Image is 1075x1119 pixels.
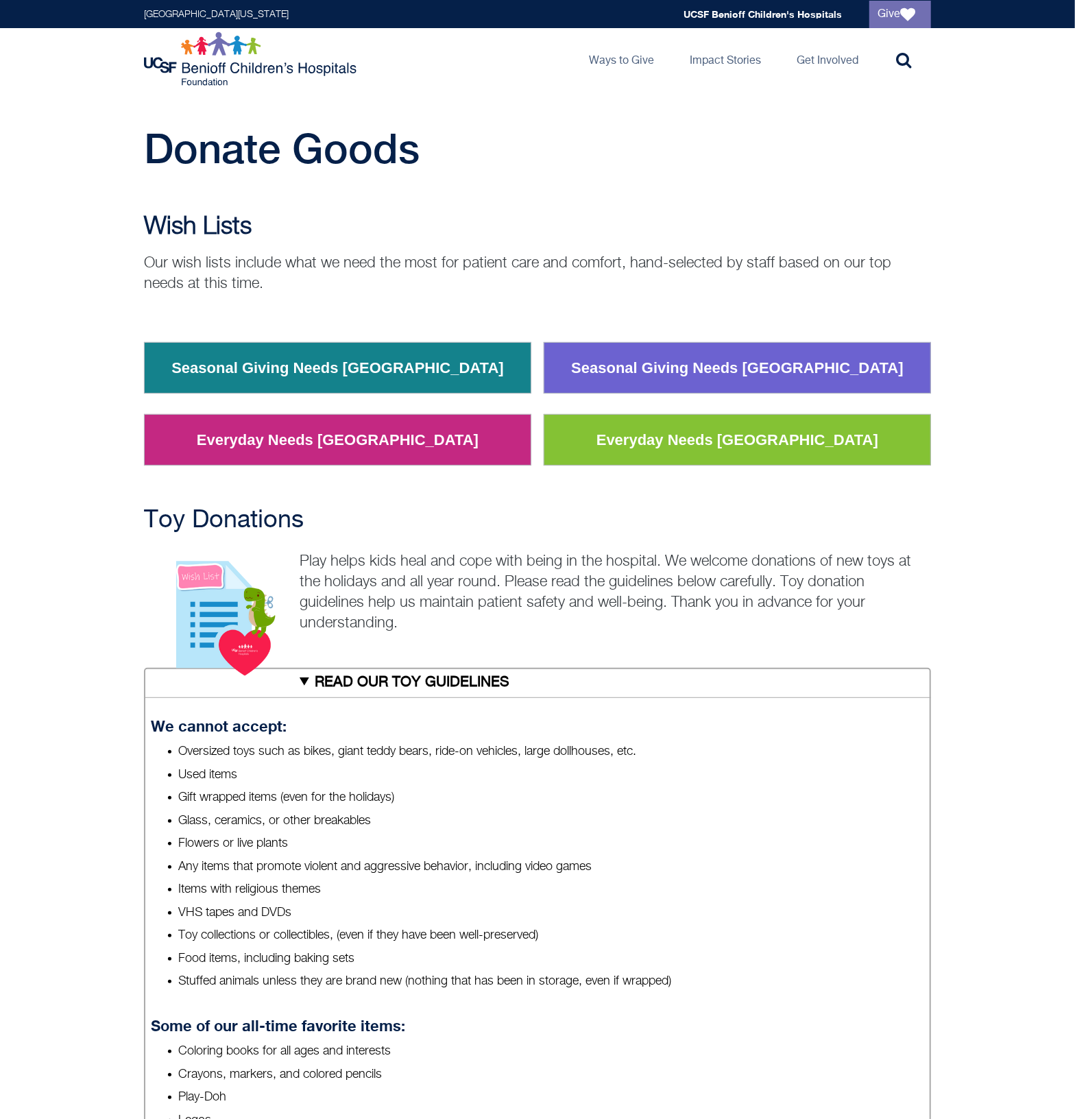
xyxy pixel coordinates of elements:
[179,835,924,852] li: Flowers or live plants
[179,1043,924,1060] li: Coloring books for all ages and interests
[679,28,772,90] a: Impact Stories
[144,213,931,241] h2: Wish Lists
[179,789,924,806] li: Gift wrapped items (even for the holidays)
[144,124,420,172] span: Donate Goods
[586,422,889,458] a: Everyday Needs [GEOGRAPHIC_DATA]
[179,927,924,944] li: Toy collections or collectibles, (even if they have been well-preserved)
[179,813,924,830] li: Glass, ceramics, or other breakables
[179,950,924,967] li: Food items, including baking sets
[144,507,931,534] h2: Toy Donations
[152,717,287,735] strong: We cannot accept:
[786,28,869,90] a: Get Involved
[179,881,924,898] li: Items with religious themes
[179,743,924,760] li: Oversized toys such as bikes, giant teddy bears, ride-on vehicles, large dollhouses, etc.
[179,904,924,922] li: VHS tapes and DVDs
[161,350,514,386] a: Seasonal Giving Needs [GEOGRAPHIC_DATA]
[144,253,931,294] p: Our wish lists include what we need the most for patient care and comfort, hand-selected by staff...
[144,668,931,698] summary: READ OUR TOY GUIDELINES
[179,858,924,876] li: Any items that promote violent and aggressive behavior, including video games
[144,10,289,19] a: [GEOGRAPHIC_DATA][US_STATE]
[578,28,665,90] a: Ways to Give
[561,350,914,386] a: Seasonal Giving Needs [GEOGRAPHIC_DATA]
[179,767,924,784] li: Used items
[869,1,931,28] a: Give
[144,551,931,634] p: Play helps kids heal and cope with being in the hospital. We welcome donations of new toys at the...
[186,422,489,458] a: Everyday Needs [GEOGRAPHIC_DATA]
[144,546,293,677] img: View our wish lists
[684,8,842,20] a: UCSF Benioff Children's Hospitals
[152,1017,406,1035] strong: Some of our all-time favorite items:
[179,973,924,990] li: Stuffed animals unless they are brand new (nothing that has been in storage, even if wrapped)
[179,1066,924,1083] li: Crayons, markers, and colored pencils
[144,32,360,86] img: Logo for UCSF Benioff Children's Hospitals Foundation
[179,1089,924,1106] li: Play-Doh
